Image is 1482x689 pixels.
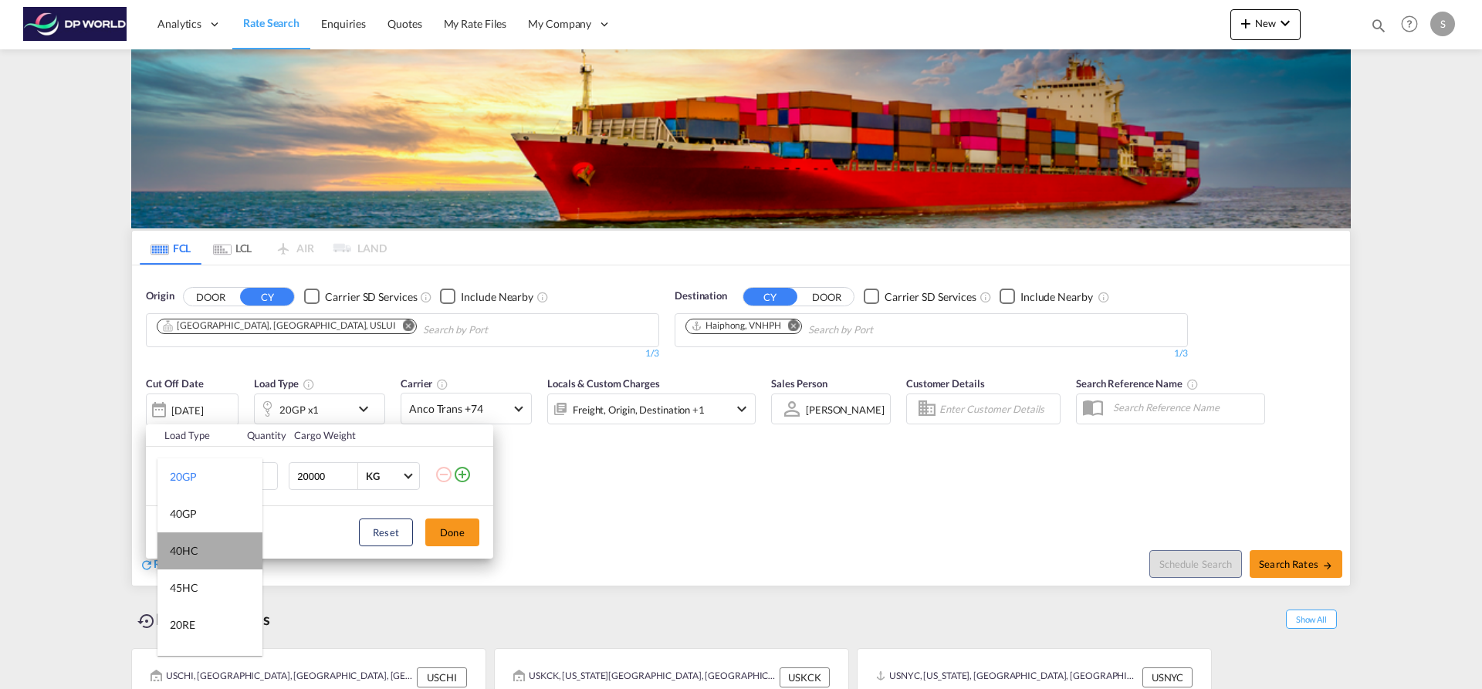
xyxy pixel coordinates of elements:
[170,543,198,559] div: 40HC
[170,580,198,596] div: 45HC
[170,469,197,485] div: 20GP
[170,654,195,670] div: 40RE
[170,617,195,633] div: 20RE
[170,506,197,522] div: 40GP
